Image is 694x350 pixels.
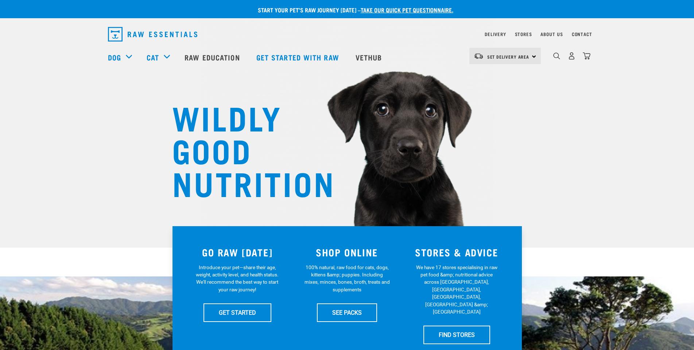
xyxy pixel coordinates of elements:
[304,264,390,294] p: 100% natural, raw food for cats, dogs, kittens &amp; puppies. Including mixes, minces, bones, bro...
[361,8,453,11] a: take our quick pet questionnaire.
[414,264,500,316] p: We have 17 stores specialising in raw pet food &amp; nutritional advice across [GEOGRAPHIC_DATA],...
[568,52,575,60] img: user.png
[108,27,197,42] img: Raw Essentials Logo
[147,52,159,63] a: Cat
[317,303,377,322] a: SEE PACKS
[177,43,249,72] a: Raw Education
[485,33,506,35] a: Delivery
[249,43,348,72] a: Get started with Raw
[194,264,280,294] p: Introduce your pet—share their age, weight, activity level, and health status. We'll recommend th...
[406,247,507,258] h3: STORES & ADVICE
[515,33,532,35] a: Stores
[553,52,560,59] img: home-icon-1@2x.png
[487,55,530,58] span: Set Delivery Area
[474,53,484,59] img: van-moving.png
[572,33,592,35] a: Contact
[348,43,391,72] a: Vethub
[102,24,592,44] nav: dropdown navigation
[296,247,398,258] h3: SHOP ONLINE
[108,52,121,63] a: Dog
[187,247,288,258] h3: GO RAW [DATE]
[583,52,590,60] img: home-icon@2x.png
[540,33,563,35] a: About Us
[172,100,318,198] h1: WILDLY GOOD NUTRITION
[423,326,490,344] a: FIND STORES
[203,303,271,322] a: GET STARTED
